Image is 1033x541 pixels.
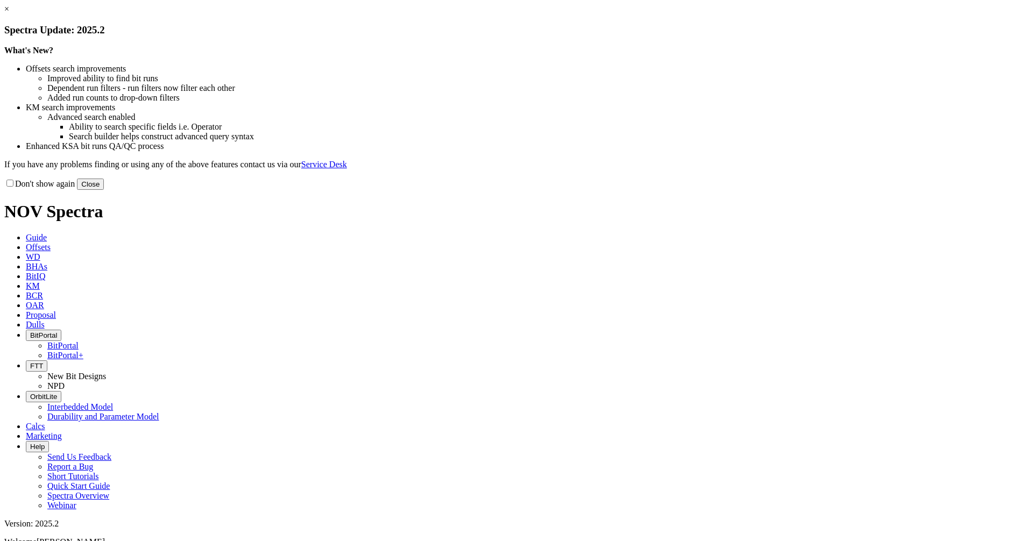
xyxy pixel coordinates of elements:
strong: What's New? [4,46,53,55]
span: Marketing [26,431,62,440]
span: Guide [26,233,47,242]
a: Webinar [47,501,76,510]
a: Report a Bug [47,462,93,471]
li: Added run counts to drop-down filters [47,93,1029,103]
li: Improved ability to find bit runs [47,74,1029,83]
a: Service Desk [301,160,347,169]
input: Don't show again [6,180,13,187]
span: Help [30,443,45,451]
li: Dependent run filters - run filters now filter each other [47,83,1029,93]
li: Advanced search enabled [47,112,1029,122]
span: BitIQ [26,272,45,281]
span: WD [26,252,40,261]
span: FTT [30,362,43,370]
a: Quick Start Guide [47,481,110,490]
a: New Bit Designs [47,372,106,381]
label: Don't show again [4,179,75,188]
button: Close [77,179,104,190]
a: Send Us Feedback [47,452,111,461]
li: Ability to search specific fields i.e. Operator [69,122,1029,132]
span: BitPortal [30,331,57,339]
a: BitPortal [47,341,79,350]
a: × [4,4,9,13]
li: Search builder helps construct advanced query syntax [69,132,1029,141]
a: Spectra Overview [47,491,109,500]
a: Interbedded Model [47,402,113,411]
span: Proposal [26,310,56,319]
h1: NOV Spectra [4,202,1029,222]
span: OAR [26,301,44,310]
li: Offsets search improvements [26,64,1029,74]
h3: Spectra Update: 2025.2 [4,24,1029,36]
a: NPD [47,381,65,390]
span: Offsets [26,243,51,252]
a: Durability and Parameter Model [47,412,159,421]
span: BCR [26,291,43,300]
li: Enhanced KSA bit runs QA/QC process [26,141,1029,151]
li: KM search improvements [26,103,1029,112]
span: Calcs [26,422,45,431]
span: BHAs [26,262,47,271]
p: If you have any problems finding or using any of the above features contact us via our [4,160,1029,169]
span: KM [26,281,40,290]
span: Dulls [26,320,45,329]
a: BitPortal+ [47,351,83,360]
div: Version: 2025.2 [4,519,1029,529]
span: OrbitLite [30,393,57,401]
a: Short Tutorials [47,472,99,481]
